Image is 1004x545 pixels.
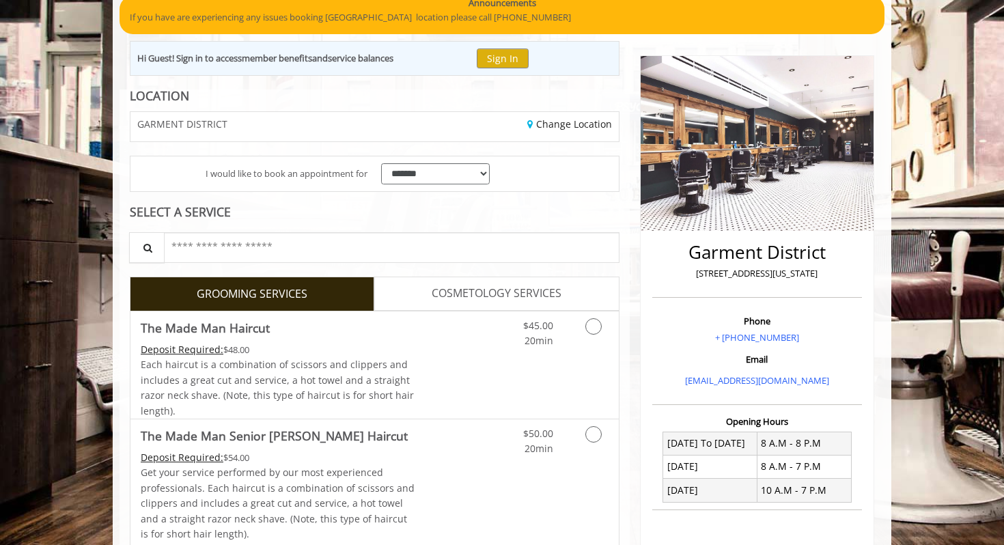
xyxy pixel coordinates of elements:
[141,450,415,465] div: $54.00
[129,232,165,263] button: Service Search
[525,442,553,455] span: 20min
[685,374,829,387] a: [EMAIL_ADDRESS][DOMAIN_NAME]
[715,331,799,344] a: + [PHONE_NUMBER]
[141,426,408,445] b: The Made Man Senior [PERSON_NAME] Haircut
[757,432,851,455] td: 8 A.M - 8 P.M
[527,117,612,130] a: Change Location
[523,319,553,332] span: $45.00
[141,451,223,464] span: This service needs some Advance to be paid before we block your appointment
[141,343,223,356] span: This service needs some Advance to be paid before we block your appointment
[206,167,367,181] span: I would like to book an appointment for
[130,206,619,219] div: SELECT A SERVICE
[477,48,529,68] button: Sign In
[328,52,393,64] b: service balances
[137,119,227,129] span: GARMENT DISTRICT
[656,266,859,281] p: [STREET_ADDRESS][US_STATE]
[656,316,859,326] h3: Phone
[141,342,415,357] div: $48.00
[197,285,307,303] span: GROOMING SERVICES
[757,479,851,502] td: 10 A.M - 7 P.M
[523,427,553,440] span: $50.00
[663,432,757,455] td: [DATE] To [DATE]
[663,479,757,502] td: [DATE]
[141,465,415,542] p: Get your service performed by our most experienced professionals. Each haircut is a combination o...
[130,10,874,25] p: If you have are experiencing any issues booking [GEOGRAPHIC_DATA] location please call [PHONE_NUM...
[652,417,862,426] h3: Opening Hours
[141,358,414,417] span: Each haircut is a combination of scissors and clippers and includes a great cut and service, a ho...
[757,455,851,478] td: 8 A.M - 7 P.M
[525,334,553,347] span: 20min
[141,318,270,337] b: The Made Man Haircut
[663,455,757,478] td: [DATE]
[137,51,393,66] div: Hi Guest! Sign in to access and
[656,354,859,364] h3: Email
[432,285,561,303] span: COSMETOLOGY SERVICES
[656,242,859,262] h2: Garment District
[242,52,312,64] b: member benefits
[130,87,189,104] b: LOCATION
